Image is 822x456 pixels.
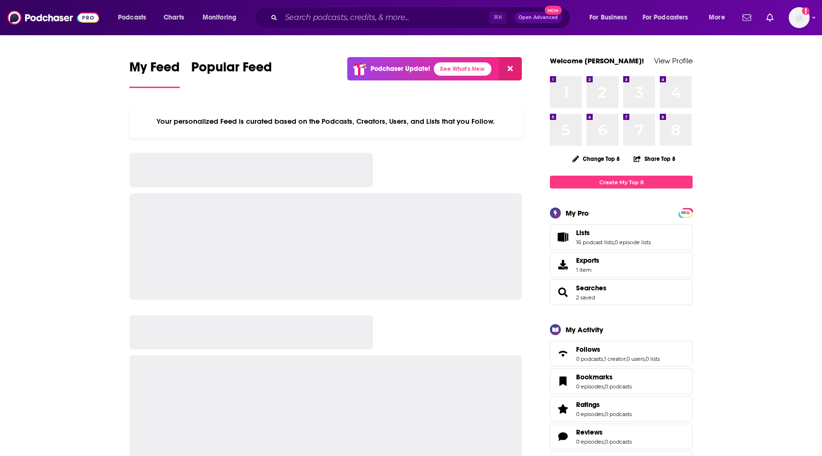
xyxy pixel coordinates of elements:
a: See What's New [434,62,491,76]
span: , [626,356,626,362]
a: Welcome [PERSON_NAME]! [550,56,644,65]
a: 1 creator [604,356,626,362]
a: 0 podcasts [605,438,632,445]
span: For Business [589,11,627,24]
a: 16 podcast lists [576,239,614,246]
span: Searches [550,279,693,305]
span: Ratings [576,400,600,409]
span: Podcasts [118,11,146,24]
a: Lists [576,228,651,237]
a: Exports [550,252,693,278]
div: Search podcasts, credits, & more... [264,7,579,29]
span: Follows [576,345,600,354]
a: 0 episodes [576,411,604,417]
a: 0 users [626,356,645,362]
span: Monitoring [203,11,236,24]
a: Create My Top 8 [550,176,693,188]
button: open menu [636,10,702,25]
button: Open AdvancedNew [514,12,562,23]
button: Show profile menu [789,7,810,28]
input: Search podcasts, credits, & more... [281,10,489,25]
div: My Activity [566,325,603,334]
a: Charts [157,10,190,25]
a: 0 podcasts [605,411,632,417]
a: Follows [553,347,572,360]
span: My Feed [129,59,180,81]
a: Reviews [576,428,632,436]
span: Exports [576,256,599,265]
a: Show notifications dropdown [739,10,755,26]
span: Open Advanced [519,15,558,20]
a: Ratings [553,402,572,416]
span: , [604,411,605,417]
a: Popular Feed [191,59,272,88]
span: , [604,383,605,390]
a: Bookmarks [576,373,632,381]
span: For Podcasters [643,11,688,24]
a: Searches [576,284,607,292]
span: Exports [553,258,572,271]
span: PRO [680,209,691,217]
div: Your personalized Feed is curated based on the Podcasts, Creators, Users, and Lists that you Follow. [129,105,522,138]
span: Bookmarks [576,373,613,381]
span: Follows [550,341,693,367]
a: 2 saved [576,294,595,301]
a: Lists [553,230,572,244]
button: Change Top 8 [567,153,626,165]
span: Lists [576,228,590,237]
button: open menu [702,10,737,25]
span: Charts [164,11,184,24]
span: Logged in as cduhigg [789,7,810,28]
span: Bookmarks [550,368,693,394]
span: ⌘ K [489,11,507,24]
span: Reviews [550,424,693,449]
img: User Profile [789,7,810,28]
a: View Profile [654,56,693,65]
a: 0 episodes [576,438,604,445]
div: My Pro [566,208,589,218]
a: 0 episode lists [615,239,651,246]
a: Ratings [576,400,632,409]
button: Share Top 8 [633,149,676,168]
a: 0 episodes [576,383,604,390]
span: , [645,356,646,362]
span: 1 item [576,267,599,273]
img: Podchaser - Follow, Share and Rate Podcasts [8,9,99,27]
svg: Add a profile image [802,7,810,15]
a: Bookmarks [553,375,572,388]
span: , [604,438,605,445]
a: My Feed [129,59,180,88]
button: open menu [111,10,158,25]
span: New [545,6,562,15]
a: Searches [553,286,572,299]
a: 0 podcasts [605,383,632,390]
span: Popular Feed [191,59,272,81]
button: open menu [583,10,639,25]
a: 0 lists [646,356,660,362]
span: Reviews [576,428,603,436]
a: Follows [576,345,660,354]
span: , [614,239,615,246]
span: Ratings [550,396,693,422]
a: 0 podcasts [576,356,603,362]
span: Lists [550,224,693,250]
span: More [709,11,725,24]
a: Reviews [553,430,572,443]
p: Podchaser Update! [371,65,430,73]
button: open menu [196,10,249,25]
a: Show notifications dropdown [763,10,777,26]
a: PRO [680,209,691,216]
